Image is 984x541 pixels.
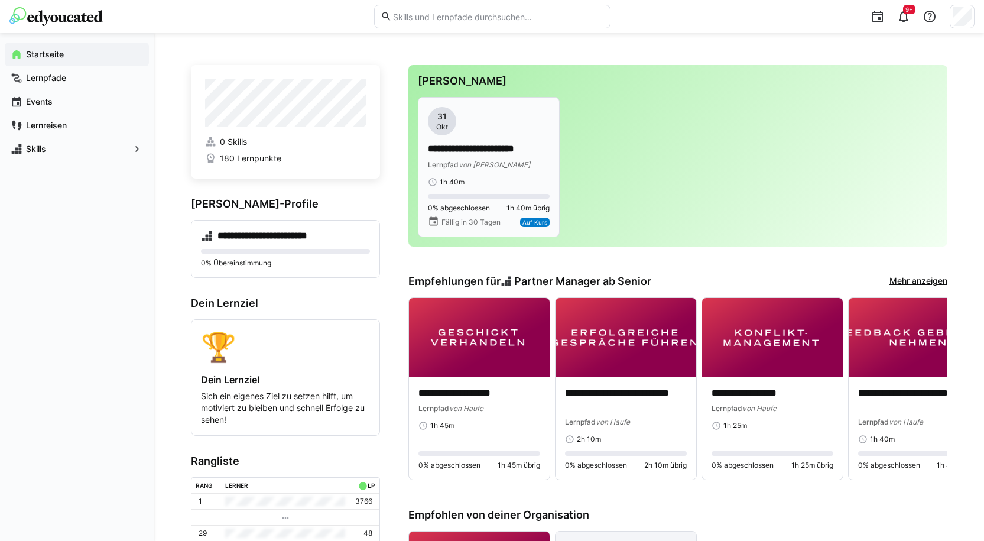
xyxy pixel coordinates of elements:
[418,74,938,88] h3: [PERSON_NAME]
[205,136,366,148] a: 0 Skills
[870,435,895,444] span: 1h 40m
[565,461,627,470] span: 0% abgeschlossen
[436,122,448,132] span: Okt
[408,508,947,521] h3: Empfohlen von deiner Organisation
[418,404,449,413] span: Lernpfad
[191,455,380,468] h3: Rangliste
[220,136,247,148] span: 0 Skills
[565,417,596,426] span: Lernpfad
[596,417,630,426] span: von Haufe
[459,160,530,169] span: von [PERSON_NAME]
[644,461,687,470] span: 2h 10m übrig
[191,297,380,310] h3: Dein Lernziel
[889,275,947,288] a: Mehr anzeigen
[418,461,480,470] span: 0% abgeschlossen
[428,160,459,169] span: Lernpfad
[196,482,213,489] div: Rang
[437,111,447,122] span: 31
[201,390,370,426] p: Sich ein eigenes Ziel zu setzen hilft, um motiviert zu bleiben und schnell Erfolge zu sehen!
[498,461,540,470] span: 1h 45m übrig
[408,275,652,288] h3: Empfehlungen für
[355,497,372,506] p: 3766
[440,177,465,187] span: 1h 40m
[889,417,923,426] span: von Haufe
[368,482,375,489] div: LP
[201,374,370,385] h4: Dein Lernziel
[441,218,501,227] span: Fällig in 30 Tagen
[712,461,774,470] span: 0% abgeschlossen
[712,404,742,413] span: Lernpfad
[522,219,547,226] span: Auf Kurs
[577,435,601,444] span: 2h 10m
[858,417,889,426] span: Lernpfad
[723,421,747,430] span: 1h 25m
[220,153,281,164] span: 180 Lernpunkte
[199,497,202,506] p: 1
[430,421,454,430] span: 1h 45m
[225,482,248,489] div: Lerner
[409,298,550,377] img: image
[201,329,370,364] div: 🏆
[556,298,696,377] img: image
[428,203,490,213] span: 0% abgeschlossen
[191,197,380,210] h3: [PERSON_NAME]-Profile
[905,6,913,13] span: 9+
[858,461,920,470] span: 0% abgeschlossen
[514,275,651,288] span: Partner Manager ab Senior
[937,461,980,470] span: 1h 40m übrig
[702,298,843,377] img: image
[201,258,370,268] p: 0% Übereinstimmung
[506,203,550,213] span: 1h 40m übrig
[791,461,833,470] span: 1h 25m übrig
[449,404,483,413] span: von Haufe
[363,529,372,538] p: 48
[392,11,603,22] input: Skills und Lernpfade durchsuchen…
[742,404,777,413] span: von Haufe
[199,529,207,538] p: 29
